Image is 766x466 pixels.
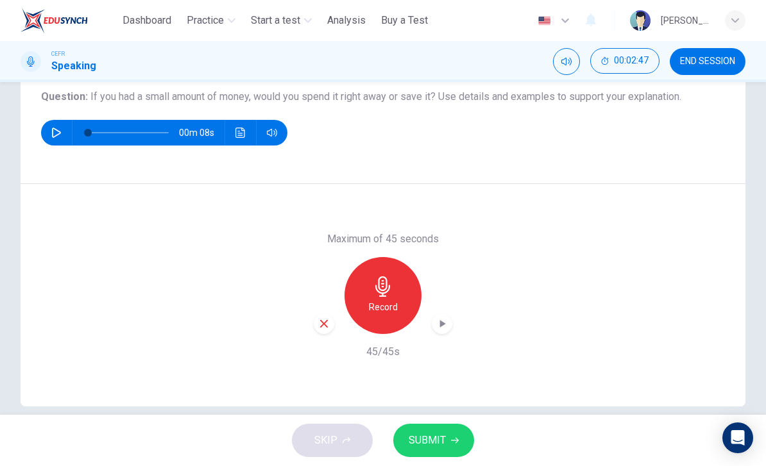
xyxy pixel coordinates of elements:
[187,13,224,28] span: Practice
[393,424,474,457] button: SUBMIT
[51,49,65,58] span: CEFR
[327,231,439,247] h6: Maximum of 45 seconds
[661,13,710,28] div: [PERSON_NAME]
[366,344,400,360] h6: 45/45s
[670,48,745,75] button: END SESSION
[590,48,660,74] button: 00:02:47
[376,9,433,32] button: Buy a Test
[680,56,735,67] span: END SESSION
[322,9,371,32] button: Analysis
[381,13,428,28] span: Buy a Test
[536,16,552,26] img: en
[41,89,725,104] h6: Question :
[117,9,176,32] button: Dashboard
[369,299,398,315] h6: Record
[230,120,251,146] button: Click to see the audio transcription
[345,257,421,334] button: Record
[21,8,117,33] a: ELTC logo
[179,120,225,146] span: 00m 08s
[614,56,649,66] span: 00:02:47
[251,13,300,28] span: Start a test
[51,58,96,74] h1: Speaking
[21,8,88,33] img: ELTC logo
[123,13,171,28] span: Dashboard
[246,9,317,32] button: Start a test
[409,431,446,449] span: SUBMIT
[553,48,580,75] div: Mute
[722,422,753,453] div: Open Intercom Messenger
[327,13,366,28] span: Analysis
[438,90,681,103] span: Use details and examples to support your explanation.
[630,10,651,31] img: Profile picture
[182,9,241,32] button: Practice
[590,48,660,75] div: Hide
[90,90,436,103] span: If you had a small amount of money, would you spend it right away or save it?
